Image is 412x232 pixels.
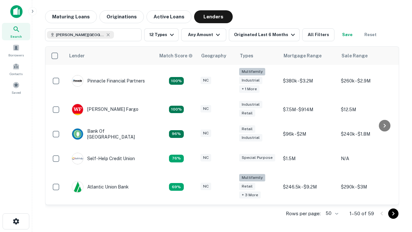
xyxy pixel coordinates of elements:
div: Multifamily [239,174,265,181]
div: Matching Properties: 26, hasApolloMatch: undefined [169,77,184,85]
button: Go to next page [388,208,398,219]
th: Sale Range [338,47,396,65]
span: Borrowers [8,53,24,58]
div: Matching Properties: 10, hasApolloMatch: undefined [169,183,184,191]
div: Retail [239,125,255,133]
th: Mortgage Range [280,47,338,65]
div: Mortgage Range [284,52,322,60]
div: Types [240,52,253,60]
img: picture [72,129,83,140]
div: Matching Properties: 15, hasApolloMatch: undefined [169,106,184,113]
div: Lender [69,52,85,60]
span: [PERSON_NAME][GEOGRAPHIC_DATA], [GEOGRAPHIC_DATA] [56,32,104,38]
button: Any Amount [181,28,226,41]
img: picture [72,75,83,86]
div: Retail [239,110,255,117]
button: Originations [99,10,144,23]
button: Maturing Loans [45,10,97,23]
button: Active Loans [146,10,192,23]
button: Save your search to get updates of matches that match your search criteria. [337,28,358,41]
div: Sale Range [342,52,368,60]
th: Geography [197,47,236,65]
div: Industrial [239,77,262,84]
td: $1.5M [280,146,338,171]
img: picture [72,104,83,115]
td: $380k - $3.2M [280,65,338,97]
div: Pinnacle Financial Partners [72,75,145,87]
span: Saved [12,90,21,95]
div: NC [201,154,211,161]
img: capitalize-icon.png [10,5,23,18]
div: Matching Properties: 14, hasApolloMatch: undefined [169,130,184,138]
button: Originated Last 6 Months [229,28,300,41]
button: 12 Types [144,28,179,41]
img: picture [72,153,83,164]
span: Contacts [10,71,23,76]
th: Lender [65,47,155,65]
a: Saved [2,79,30,96]
a: Search [2,23,30,40]
div: Matching Properties: 11, hasApolloMatch: undefined [169,155,184,162]
td: $260k - $2.9M [338,65,396,97]
button: Lenders [194,10,233,23]
td: $96k - $2M [280,122,338,146]
button: Reset [360,28,381,41]
div: NC [201,183,211,190]
div: Capitalize uses an advanced AI algorithm to match your search with the best lender. The match sco... [159,52,193,59]
div: Industrial [239,134,262,141]
th: Types [236,47,280,65]
div: Industrial [239,101,262,108]
div: NC [201,105,211,112]
a: Borrowers [2,42,30,59]
div: 50 [323,209,339,218]
div: Retail [239,183,255,190]
div: + 3 more [239,191,261,199]
div: NC [201,77,211,84]
h6: Match Score [159,52,192,59]
td: $7.5M - $914M [280,97,338,122]
td: $240k - $1.8M [338,122,396,146]
div: Special Purpose [239,154,275,161]
p: Rows per page: [286,210,321,217]
iframe: Chat Widget [380,160,412,191]
div: Originated Last 6 Months [234,31,297,39]
img: picture [72,181,83,192]
td: N/A [338,146,396,171]
td: $12.5M [338,97,396,122]
p: 1–50 of 59 [350,210,374,217]
div: Self-help Credit Union [72,153,135,164]
div: Geography [201,52,226,60]
div: [PERSON_NAME] Fargo [72,104,138,115]
div: NC [201,130,211,137]
span: Search [10,34,22,39]
a: Contacts [2,60,30,78]
div: Bank Of [GEOGRAPHIC_DATA] [72,128,149,140]
div: + 1 more [239,85,259,93]
div: Atlantic Union Bank [72,181,129,193]
td: $246.5k - $9.2M [280,171,338,203]
button: All Filters [302,28,334,41]
div: Multifamily [239,68,265,75]
th: Capitalize uses an advanced AI algorithm to match your search with the best lender. The match sco... [155,47,197,65]
td: $290k - $3M [338,171,396,203]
